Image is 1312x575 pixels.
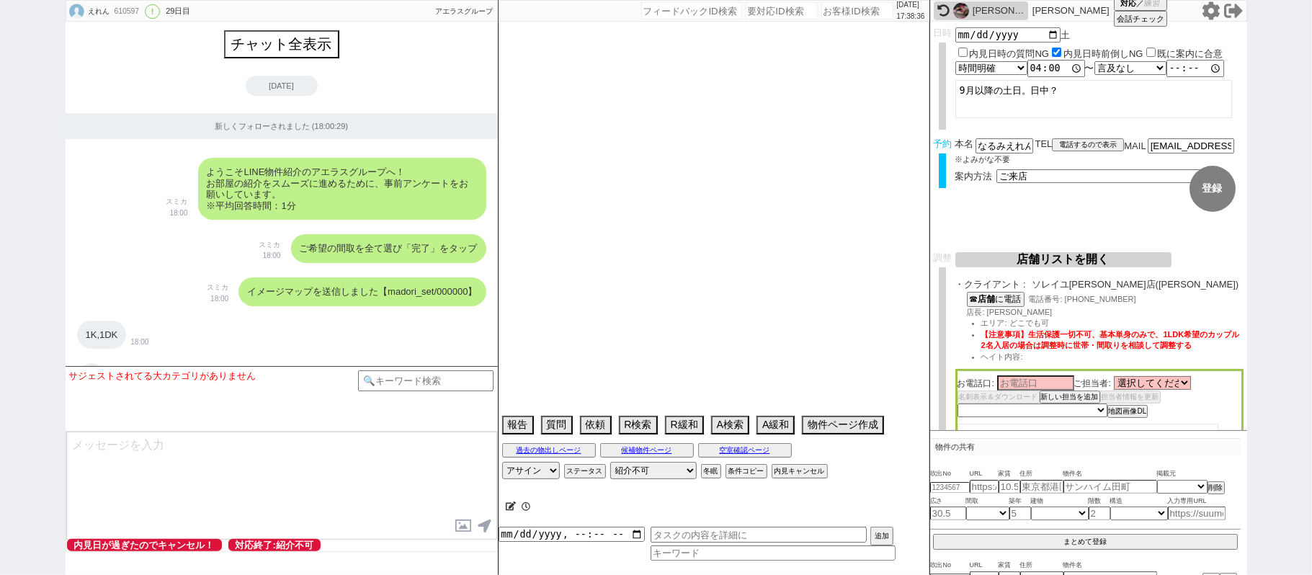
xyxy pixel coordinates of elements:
button: 新しい担当を追加 [1040,391,1100,404]
span: 土 [1061,30,1070,40]
span: 内見日が過ぎたのでキャンセル！ [67,539,222,551]
div: 1R [77,363,107,392]
div: 〜 [955,60,1244,77]
button: 条件コピー [726,464,767,478]
label: 内見日時前倒しNG [1063,48,1143,59]
span: 店長: [PERSON_NAME] [967,308,1053,316]
span: TEL [1035,138,1053,149]
div: [DATE] [246,76,318,96]
img: 0h2qy3Bv8-bV5USnxLDLcTISQabjR3OzRMKCgqb2dNNjw7eH5cKHsjOGRDYG5tfS4OLSQiMTFNY2hYWRo4ShyRalN6M2ltfi4... [953,3,969,19]
span: 物件名 [1063,468,1157,480]
span: ・クライアント : [955,279,1026,290]
button: 会話チェック [1114,11,1167,27]
span: 予約 [933,138,952,149]
span: 住所 [1020,560,1063,571]
input: 1234567 [930,482,970,493]
input: https://suumo.jp/chintai/jnc_000022489271 [1168,507,1226,520]
button: 物件ページ作成 [802,416,884,434]
span: 間取 [966,496,1009,507]
span: 建物 [1031,496,1089,507]
span: 対応終了:紹介不可 [228,539,321,551]
p: スミカ [259,239,281,251]
p: 18:00 [130,336,148,348]
span: 調整 [933,252,952,263]
label: 内見日時の質問NG [970,48,1050,59]
input: 🔍キーワード検索 [358,370,494,391]
span: 吹出No [930,468,970,480]
span: 家賃 [999,560,1020,571]
button: 担当者情報を更新 [1100,391,1161,404]
span: 構造 [1110,496,1168,507]
div: ようこそLINE物件紹介のアエラスグループへ！ お部屋の紹介をスムーズに進めるために、事前アンケートをお願いしています。 ※平均回答時間：1分 [198,158,486,220]
span: ※よみがな不要 [955,155,1011,164]
span: 案内方法 [955,171,993,182]
button: 登録 [1190,166,1236,212]
button: 地図画像DL [1107,405,1148,418]
span: 【注意事項】生活保護一切不可、基本単身のみで、1LDK希望のカップル2名入居の場合は調整時に世帯・間取りを相談して調整する [981,330,1240,350]
button: ☎店舗に電話 [967,292,1025,307]
div: 29日目 [166,6,190,17]
div: ご希望の間取を全て選び「完了」をタップ [291,234,486,263]
div: サジェストされてる大カテゴリがありません [69,370,358,382]
p: スミカ [207,282,228,293]
input: お客様ID検索 [821,2,893,19]
button: R緩和 [665,416,704,434]
span: 築年 [1009,496,1031,507]
button: 冬眠 [701,464,721,478]
input: 10.5 [999,480,1020,494]
p: 物件の共有 [930,438,1241,455]
p: [PERSON_NAME] [1032,5,1110,17]
span: ソレイユ[PERSON_NAME]店([PERSON_NAME]) [1032,279,1244,290]
span: 会話チェック [1117,14,1164,24]
p: スミカ [166,196,188,208]
div: 新しくフォローされました (18:00:29) [66,113,498,139]
input: 東京都港区海岸３ [1020,480,1063,494]
input: 要対応ID検索 [746,2,818,19]
span: アエラスグループ [436,7,494,15]
button: 報告 [502,416,534,434]
input: サンハイム田町 [1063,480,1157,494]
p: 18:00 [207,293,228,305]
div: 610597 [110,6,143,17]
span: URL [970,560,999,571]
input: お電話口 [997,375,1074,391]
button: 候補物件ページ [600,443,694,458]
span: 吹出No [930,560,970,571]
div: 1K,1DK [77,321,127,349]
div: ! [145,4,160,19]
span: URL [970,468,999,480]
p: 17:38:36 [897,11,925,22]
span: 住所 [1020,468,1063,480]
span: お電話口: [958,378,994,388]
span: 広さ [930,496,966,507]
p: 18:00 [259,250,281,262]
span: 掲載元 [1157,468,1177,480]
div: イメージマップを送信しました【madori_set/000000】 [238,277,486,306]
button: チャット全表示 [224,30,339,58]
button: まとめて登録 [933,534,1238,550]
button: 名刺表示＆ダウンロード [958,391,1040,404]
input: フィードバックID検索 [641,2,742,19]
input: 2 [1089,507,1110,520]
span: ご担当者: [1074,378,1111,388]
div: [PERSON_NAME] [973,5,1025,17]
button: 削除 [1208,481,1225,494]
input: 30.5 [930,507,966,520]
button: 店舗リストを開く [955,252,1172,267]
span: 入力専用URL [1168,496,1226,507]
span: 家賃 [999,468,1020,480]
div: えれん [86,6,110,17]
button: 内見キャンセル [772,464,828,478]
button: 空室確認ページ [698,443,792,458]
button: 追加 [870,527,893,545]
span: エリア: どこでも可 [981,318,1049,327]
span: 物件名 [1063,560,1157,571]
span: ヘイト内容: [981,352,1023,361]
span: MAIL [1124,141,1146,151]
label: 既に案内に合意 [1158,48,1223,59]
button: A検索 [711,416,749,434]
span: 本名 [955,138,974,153]
button: ステータス [564,464,606,478]
button: 依頼 [580,416,612,434]
img: default_icon.jpg [68,4,84,19]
